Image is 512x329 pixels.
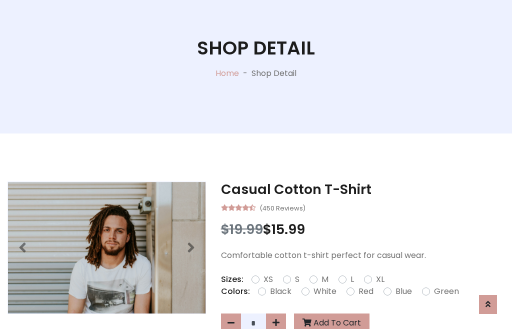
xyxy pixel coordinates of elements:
p: Colors: [221,285,250,297]
label: L [350,273,354,285]
label: M [321,273,328,285]
label: White [313,285,336,297]
h3: $ [221,221,504,237]
label: XS [263,273,273,285]
span: 15.99 [271,220,305,238]
p: Comfortable cotton t-shirt perfect for casual wear. [221,249,504,261]
label: Black [270,285,291,297]
img: Image [8,182,205,313]
label: S [295,273,299,285]
small: (450 Reviews) [259,201,305,213]
p: Shop Detail [251,67,296,79]
label: Green [434,285,459,297]
label: Red [358,285,373,297]
h1: Shop Detail [197,37,315,59]
span: $19.99 [221,220,263,238]
label: XL [376,273,384,285]
label: Blue [395,285,412,297]
p: - [239,67,251,79]
a: Home [215,67,239,79]
p: Sizes: [221,273,243,285]
h3: Casual Cotton T-Shirt [221,181,504,197]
